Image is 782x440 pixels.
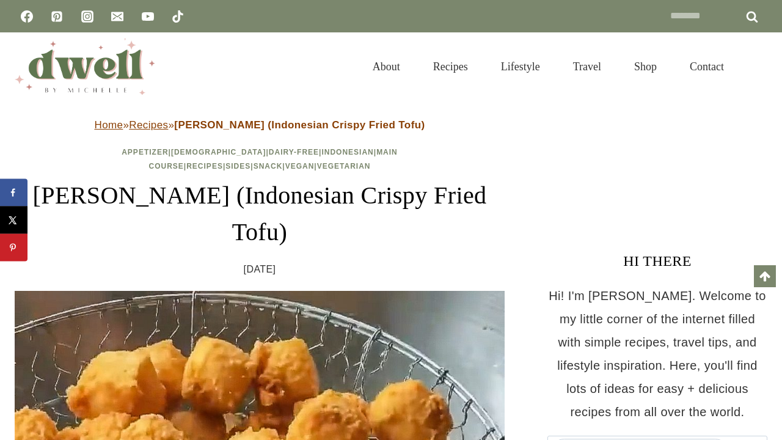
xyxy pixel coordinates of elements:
[269,148,319,156] a: Dairy-Free
[105,4,130,29] a: Email
[122,148,398,170] span: | | | | | | | | |
[673,45,740,88] a: Contact
[15,4,39,29] a: Facebook
[356,45,417,88] a: About
[15,177,505,251] h1: [PERSON_NAME] (Indonesian Crispy Fried Tofu)
[94,119,123,131] a: Home
[171,148,266,156] a: [DEMOGRAPHIC_DATA]
[136,4,160,29] a: YouTube
[129,119,168,131] a: Recipes
[166,4,190,29] a: TikTok
[75,4,100,29] a: Instagram
[94,119,425,131] span: » »
[45,4,69,29] a: Pinterest
[417,45,484,88] a: Recipes
[557,45,618,88] a: Travel
[547,284,767,424] p: Hi! I'm [PERSON_NAME]. Welcome to my little corner of the internet filled with simple recipes, tr...
[356,45,740,88] nav: Primary Navigation
[254,162,283,170] a: Snack
[244,260,276,279] time: [DATE]
[285,162,315,170] a: Vegan
[321,148,373,156] a: Indonesian
[15,38,155,95] img: DWELL by michelle
[174,119,425,131] strong: [PERSON_NAME] (Indonesian Crispy Fried Tofu)
[754,265,776,287] a: Scroll to top
[618,45,673,88] a: Shop
[186,162,223,170] a: Recipes
[547,250,767,272] h3: HI THERE
[225,162,250,170] a: Sides
[747,56,767,77] button: View Search Form
[484,45,557,88] a: Lifestyle
[122,148,168,156] a: Appetizer
[317,162,371,170] a: Vegetarian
